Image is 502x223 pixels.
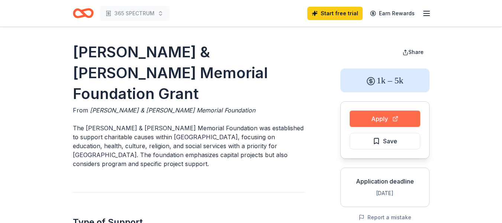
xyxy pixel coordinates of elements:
div: [DATE] [347,189,423,198]
a: Start free trial [307,7,363,20]
button: Apply [350,111,420,127]
div: 1k – 5k [340,69,430,92]
div: Application deadline [347,177,423,186]
button: Share [396,45,430,60]
span: Save [383,136,397,146]
button: Save [350,133,420,149]
span: Share [408,49,424,55]
h1: [PERSON_NAME] & [PERSON_NAME] Memorial Foundation Grant [73,42,305,104]
a: Home [73,4,94,22]
a: Earn Rewards [366,7,419,20]
div: From [73,106,305,115]
span: 365 SPECTRUM [114,9,155,18]
button: Report a mistake [359,213,411,222]
button: 365 SPECTRUM [100,6,169,21]
p: The [PERSON_NAME] & [PERSON_NAME] Memorial Foundation was established to support charitable cause... [73,124,305,168]
span: [PERSON_NAME] & [PERSON_NAME] Memorial Foundation [90,106,255,114]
